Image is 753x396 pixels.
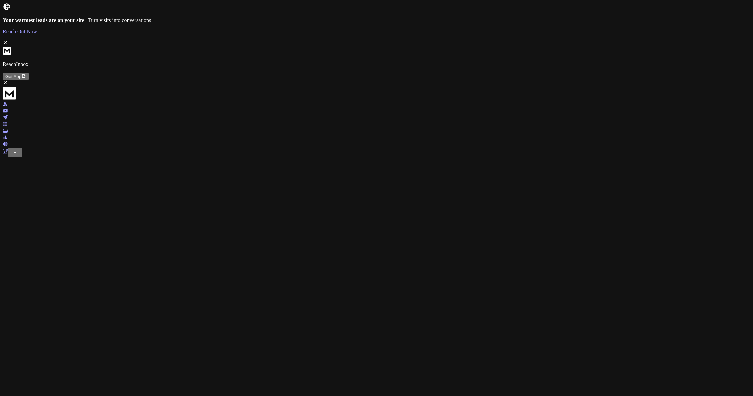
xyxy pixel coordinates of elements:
button: H [11,149,19,156]
img: logo [3,87,16,100]
button: Get App [3,73,29,80]
button: H [8,148,22,157]
p: ReachInbox [3,61,750,67]
span: H [13,150,17,155]
strong: Your warmest leads are on your site [3,17,84,23]
a: Reach Out Now [3,29,750,35]
p: – Turn visits into conversations [3,17,750,23]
